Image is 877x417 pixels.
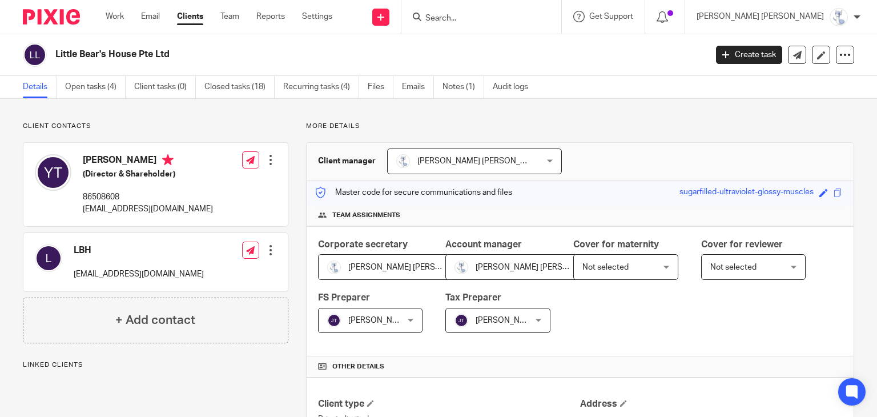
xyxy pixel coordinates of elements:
[701,240,783,249] span: Cover for reviewer
[402,76,434,98] a: Emails
[134,76,196,98] a: Client tasks (0)
[318,398,580,410] h4: Client type
[256,11,285,22] a: Reports
[332,211,400,220] span: Team assignments
[83,169,213,180] h5: (Director & Shareholder)
[283,76,359,98] a: Recurring tasks (4)
[589,13,633,21] span: Get Support
[306,122,854,131] p: More details
[35,154,71,191] img: svg%3E
[476,316,538,324] span: [PERSON_NAME]
[141,11,160,22] a: Email
[315,187,512,198] p: Master code for secure communications and files
[454,260,468,274] img: images.jfif
[65,76,126,98] a: Open tasks (4)
[318,240,408,249] span: Corporate secretary
[327,314,341,327] img: svg%3E
[162,154,174,166] i: Primary
[74,268,204,280] p: [EMAIL_ADDRESS][DOMAIN_NAME]
[204,76,275,98] a: Closed tasks (18)
[332,362,384,371] span: Other details
[445,293,501,302] span: Tax Preparer
[74,244,204,256] h4: LBH
[830,8,848,26] img: images.jfif
[23,9,80,25] img: Pixie
[417,157,545,165] span: [PERSON_NAME] [PERSON_NAME]
[580,398,842,410] h4: Address
[493,76,537,98] a: Audit logs
[697,11,824,22] p: [PERSON_NAME] [PERSON_NAME]
[476,263,603,271] span: [PERSON_NAME] [PERSON_NAME]
[573,240,659,249] span: Cover for maternity
[35,244,62,272] img: svg%3E
[454,314,468,327] img: svg%3E
[327,260,341,274] img: images.jfif
[220,11,239,22] a: Team
[23,76,57,98] a: Details
[55,49,570,61] h2: Little Bear's House Pte Ltd
[115,311,195,329] h4: + Add contact
[106,11,124,22] a: Work
[23,360,288,370] p: Linked clients
[442,76,484,98] a: Notes (1)
[716,46,782,64] a: Create task
[368,76,393,98] a: Files
[445,240,522,249] span: Account manager
[177,11,203,22] a: Clients
[23,43,47,67] img: svg%3E
[83,191,213,203] p: 86508608
[318,293,370,302] span: FS Preparer
[83,154,213,169] h4: [PERSON_NAME]
[348,316,411,324] span: [PERSON_NAME]
[710,263,757,271] span: Not selected
[396,154,410,168] img: images.jfif
[424,14,527,24] input: Search
[679,186,814,199] div: sugarfilled-ultraviolet-glossy-muscles
[582,263,629,271] span: Not selected
[348,263,476,271] span: [PERSON_NAME] [PERSON_NAME]
[302,11,332,22] a: Settings
[23,122,288,131] p: Client contacts
[83,203,213,215] p: [EMAIL_ADDRESS][DOMAIN_NAME]
[318,155,376,167] h3: Client manager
